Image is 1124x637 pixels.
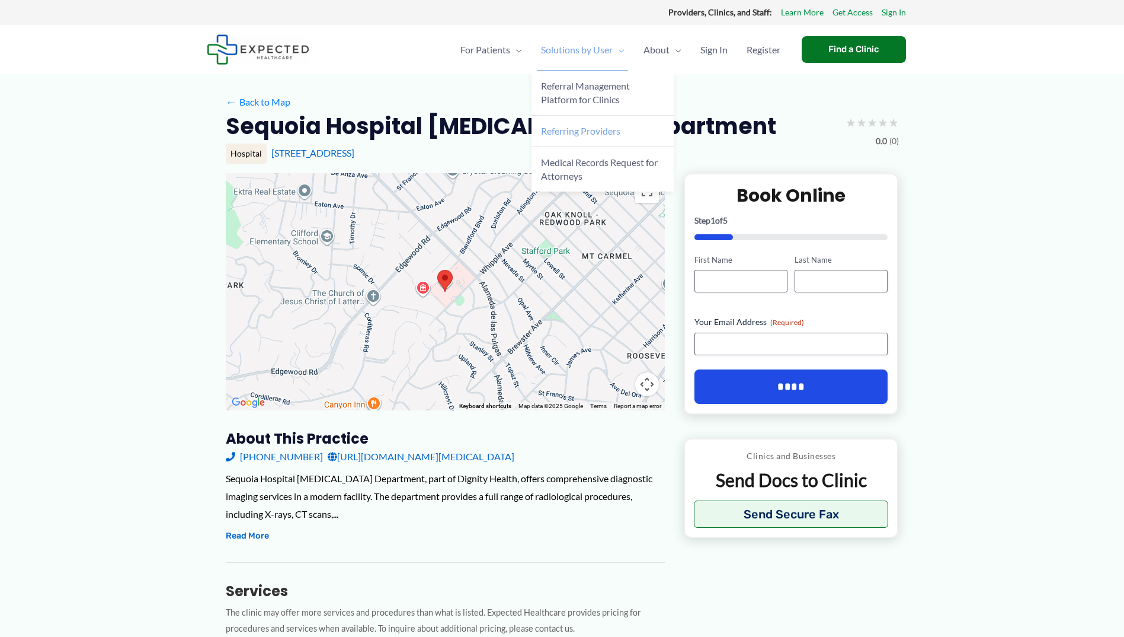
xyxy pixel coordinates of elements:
[856,112,867,133] span: ★
[229,395,268,410] a: Open this area in Google Maps (opens a new window)
[832,5,873,20] a: Get Access
[694,216,888,225] p: Step of
[328,448,514,466] a: [URL][DOMAIN_NAME][MEDICAL_DATA]
[723,215,728,225] span: 5
[451,29,790,71] nav: Primary Site Navigation
[531,116,674,147] a: Referring Providers
[694,448,889,464] p: Clinics and Businesses
[460,29,510,71] span: For Patients
[643,29,670,71] span: About
[614,403,661,409] a: Report a map error
[226,448,323,466] a: [PHONE_NUMBER]
[747,29,780,71] span: Register
[590,403,607,409] a: Terms
[635,372,659,396] button: Map camera controls
[541,157,658,181] span: Medical Records Request for Attorneys
[531,29,634,71] a: Solutions by UserMenu Toggle
[670,29,681,71] span: Menu Toggle
[694,184,888,207] h2: Book Online
[888,112,899,133] span: ★
[531,147,674,192] a: Medical Records Request for Attorneys
[691,29,737,71] a: Sign In
[531,71,674,116] a: Referral Management Platform for Clinics
[226,582,665,600] h3: Services
[668,7,772,17] strong: Providers, Clinics, and Staff:
[737,29,790,71] a: Register
[694,469,889,492] p: Send Docs to Clinic
[226,96,237,107] span: ←
[882,5,906,20] a: Sign In
[541,80,630,105] span: Referral Management Platform for Clinics
[226,429,665,448] h3: About this practice
[226,144,267,164] div: Hospital
[802,36,906,63] a: Find a Clinic
[510,29,522,71] span: Menu Toggle
[271,147,354,158] a: [STREET_ADDRESS]
[459,402,511,410] button: Keyboard shortcuts
[207,34,309,65] img: Expected Healthcare Logo - side, dark font, small
[226,605,665,637] p: The clinic may offer more services and procedures than what is listed. Expected Healthcare provid...
[451,29,531,71] a: For PatientsMenu Toggle
[700,29,728,71] span: Sign In
[878,112,888,133] span: ★
[226,529,269,543] button: Read More
[634,29,691,71] a: AboutMenu Toggle
[889,133,899,149] span: (0)
[694,254,787,266] label: First Name
[226,112,776,141] h2: Sequoia Hospital [MEDICAL_DATA] Department
[795,254,888,266] label: Last Name
[781,5,824,20] a: Learn More
[694,316,888,328] label: Your Email Address
[710,215,715,225] span: 1
[613,29,625,71] span: Menu Toggle
[229,395,268,410] img: Google
[541,29,613,71] span: Solutions by User
[518,403,583,409] span: Map data ©2025 Google
[770,318,804,327] span: (Required)
[226,93,290,111] a: ←Back to Map
[846,112,856,133] span: ★
[876,133,887,149] span: 0.0
[694,501,889,528] button: Send Secure Fax
[541,125,620,136] span: Referring Providers
[867,112,878,133] span: ★
[226,470,665,523] div: Sequoia Hospital [MEDICAL_DATA] Department, part of Dignity Health, offers comprehensive diagnost...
